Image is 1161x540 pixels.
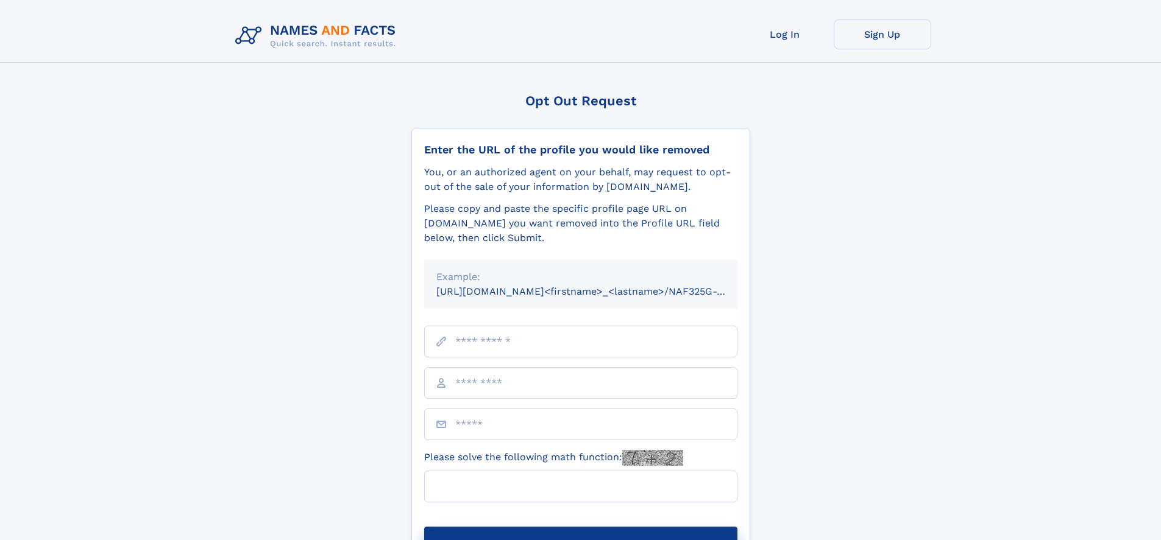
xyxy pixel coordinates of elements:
[436,270,725,284] div: Example:
[411,93,750,108] div: Opt Out Request
[424,202,737,245] div: Please copy and paste the specific profile page URL on [DOMAIN_NAME] you want removed into the Pr...
[424,450,683,466] label: Please solve the following math function:
[834,19,931,49] a: Sign Up
[736,19,834,49] a: Log In
[230,19,406,52] img: Logo Names and Facts
[424,143,737,156] div: Enter the URL of the profile you would like removed
[436,286,761,297] small: [URL][DOMAIN_NAME]<firstname>_<lastname>/NAF325G-xxxxxxxx
[424,165,737,194] div: You, or an authorized agent on your behalf, may request to opt-out of the sale of your informatio...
